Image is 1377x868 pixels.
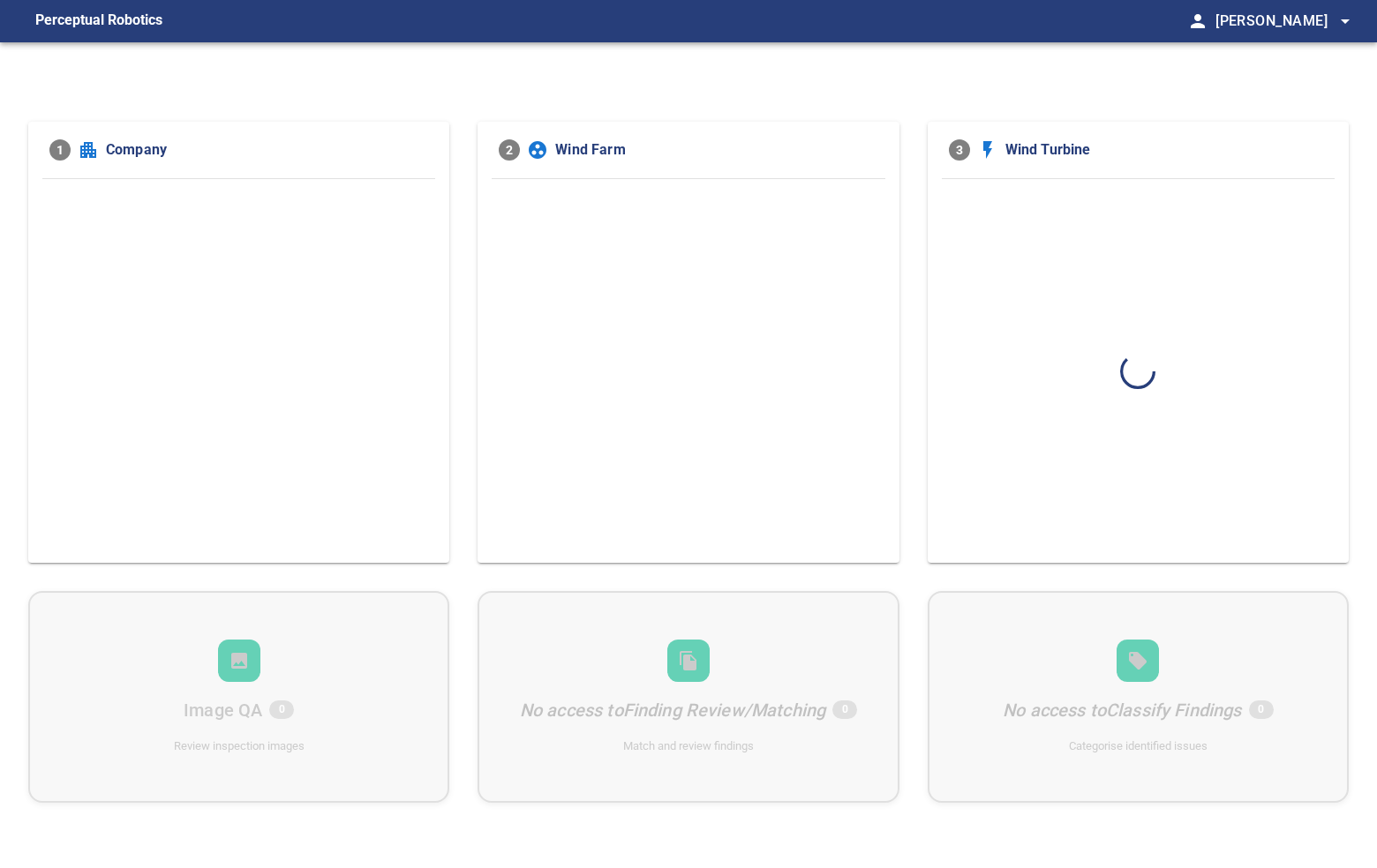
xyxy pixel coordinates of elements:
button: [PERSON_NAME] [1208,4,1356,39]
span: Wind Farm [555,139,877,161]
span: person [1187,11,1208,32]
span: arrow_drop_down [1335,11,1356,32]
span: [PERSON_NAME] [1215,9,1356,34]
span: Wind Turbine [1005,139,1328,161]
span: 3 [949,139,970,161]
span: Company [106,139,428,161]
span: 1 [49,139,71,161]
span: 2 [499,139,520,161]
figcaption: Perceptual Robotics [35,7,162,35]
